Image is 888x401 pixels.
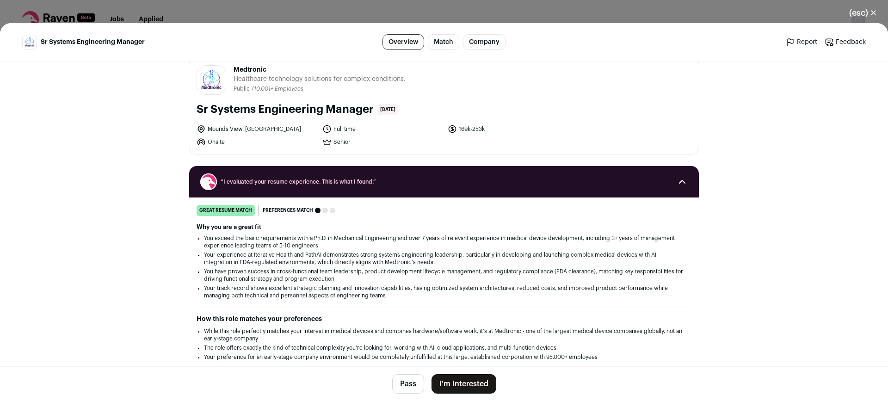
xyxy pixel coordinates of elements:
[41,37,145,47] span: Sr Systems Engineering Manager
[254,86,303,92] span: 10,001+ Employees
[204,327,684,342] li: While this role perfectly matches your interest in medical devices and combines hardware/software...
[432,374,496,394] button: I'm Interested
[234,65,406,74] span: Medtronic
[252,86,303,93] li: /
[377,104,398,115] span: [DATE]
[197,102,374,117] h1: Sr Systems Engineering Manager
[382,34,424,50] a: Overview
[204,268,684,283] li: You have proven success in cross-functional team leadership, product development lifecycle manage...
[463,34,506,50] a: Company
[204,234,684,249] li: You exceed the basic requirements with a Ph.D. in Mechanical Engineering and over 7 years of rele...
[263,206,313,215] span: Preferences match
[23,35,37,49] img: 857cb167c97a0e26ada2b126c93f2e215f7fdd127a78014aeda90ec9c1bac740.jpg
[197,315,691,324] h2: How this role matches your preferences
[204,251,684,266] li: Your experience at Iterative Health and PathAI demonstrates strong systems engineering leadership...
[197,66,226,94] img: 857cb167c97a0e26ada2b126c93f2e215f7fdd127a78014aeda90ec9c1bac740.jpg
[204,344,684,352] li: The role offers exactly the kind of technical complexity you're looking for, working with AI, clo...
[204,353,684,361] li: Your preference for an early-stage company environment would be completely unfulfilled at this la...
[322,124,443,134] li: Full time
[197,223,691,231] h2: Why you are a great fit
[322,137,443,147] li: Senior
[221,178,667,185] span: “I evaluated your resume experience. This is what I found.”
[204,284,684,299] li: Your track record shows excellent strategic planning and innovation capabilities, having optimize...
[448,124,568,134] li: 169k-253k
[786,37,817,47] a: Report
[234,74,406,84] span: Healthcare technology solutions for complex conditions.
[234,86,252,93] li: Public
[838,3,888,23] button: Close modal
[392,374,424,394] button: Pass
[197,124,317,134] li: Mounds View, [GEOGRAPHIC_DATA]
[428,34,459,50] a: Match
[197,137,317,147] li: Onsite
[825,37,866,47] a: Feedback
[197,205,255,216] div: great resume match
